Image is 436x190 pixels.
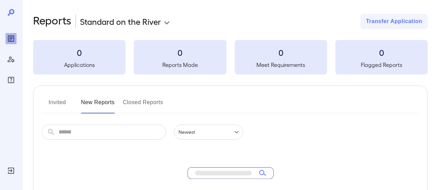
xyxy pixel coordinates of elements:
div: Newest [174,124,243,140]
h3: 0 [134,47,226,58]
div: FAQ [6,74,17,86]
h5: Reports Made [134,61,226,69]
summary: 0Applications0Reports Made0Meet Requirements0Flagged Reports [33,40,428,74]
div: Manage Users [6,54,17,65]
button: Transfer Application [361,14,428,29]
h5: Flagged Reports [335,61,428,69]
h3: 0 [335,47,428,58]
p: Standard on the River [80,16,161,27]
h2: Reports [33,14,71,29]
h3: 0 [235,47,327,58]
h3: 0 [33,47,125,58]
h5: Meet Requirements [235,61,327,69]
h5: Applications [33,61,125,69]
button: New Reports [81,97,115,113]
div: Reports [6,33,17,44]
div: Log Out [6,165,17,176]
button: Closed Reports [123,97,163,113]
button: Invited [42,97,73,113]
